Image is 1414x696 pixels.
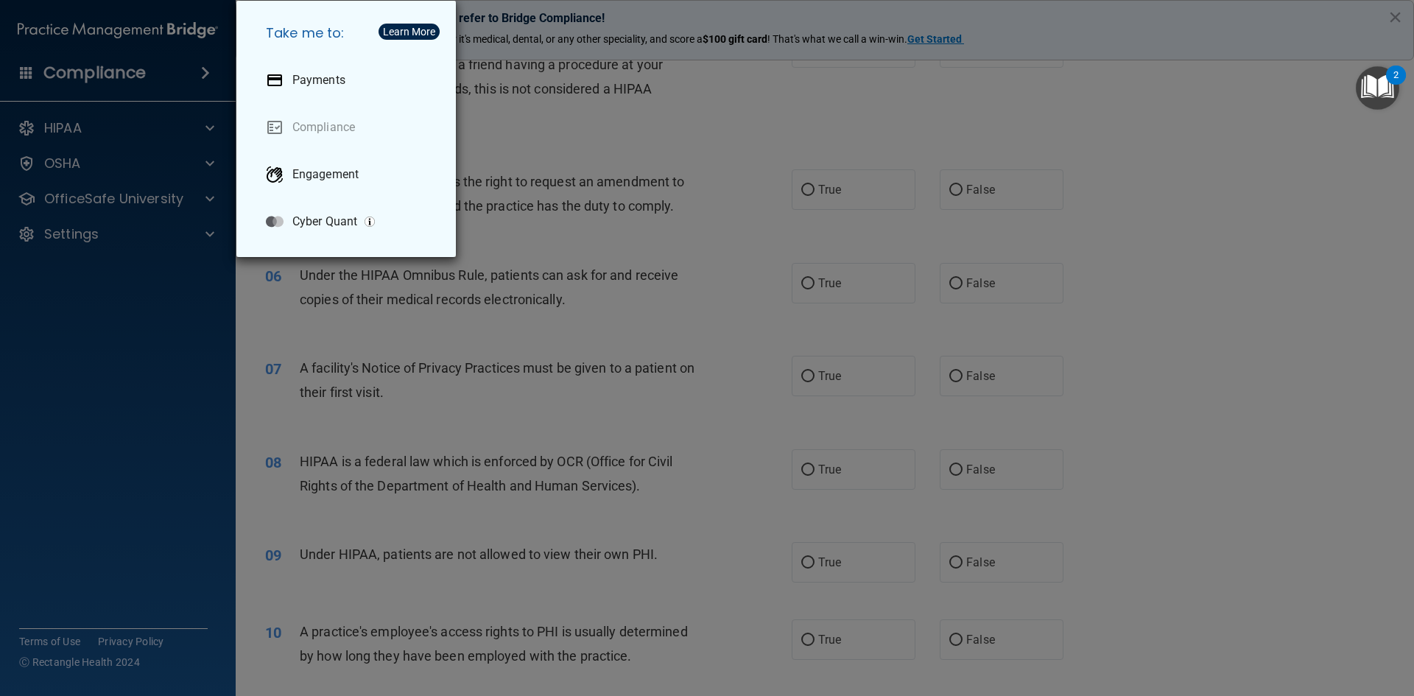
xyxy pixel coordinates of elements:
[292,73,345,88] p: Payments
[292,214,357,229] p: Cyber Quant
[254,154,444,195] a: Engagement
[254,60,444,101] a: Payments
[254,201,444,242] a: Cyber Quant
[292,167,359,182] p: Engagement
[254,13,444,54] h5: Take me to:
[379,24,440,40] button: Learn More
[254,107,444,148] a: Compliance
[1356,66,1399,110] button: Open Resource Center, 2 new notifications
[383,27,435,37] div: Learn More
[1393,75,1399,94] div: 2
